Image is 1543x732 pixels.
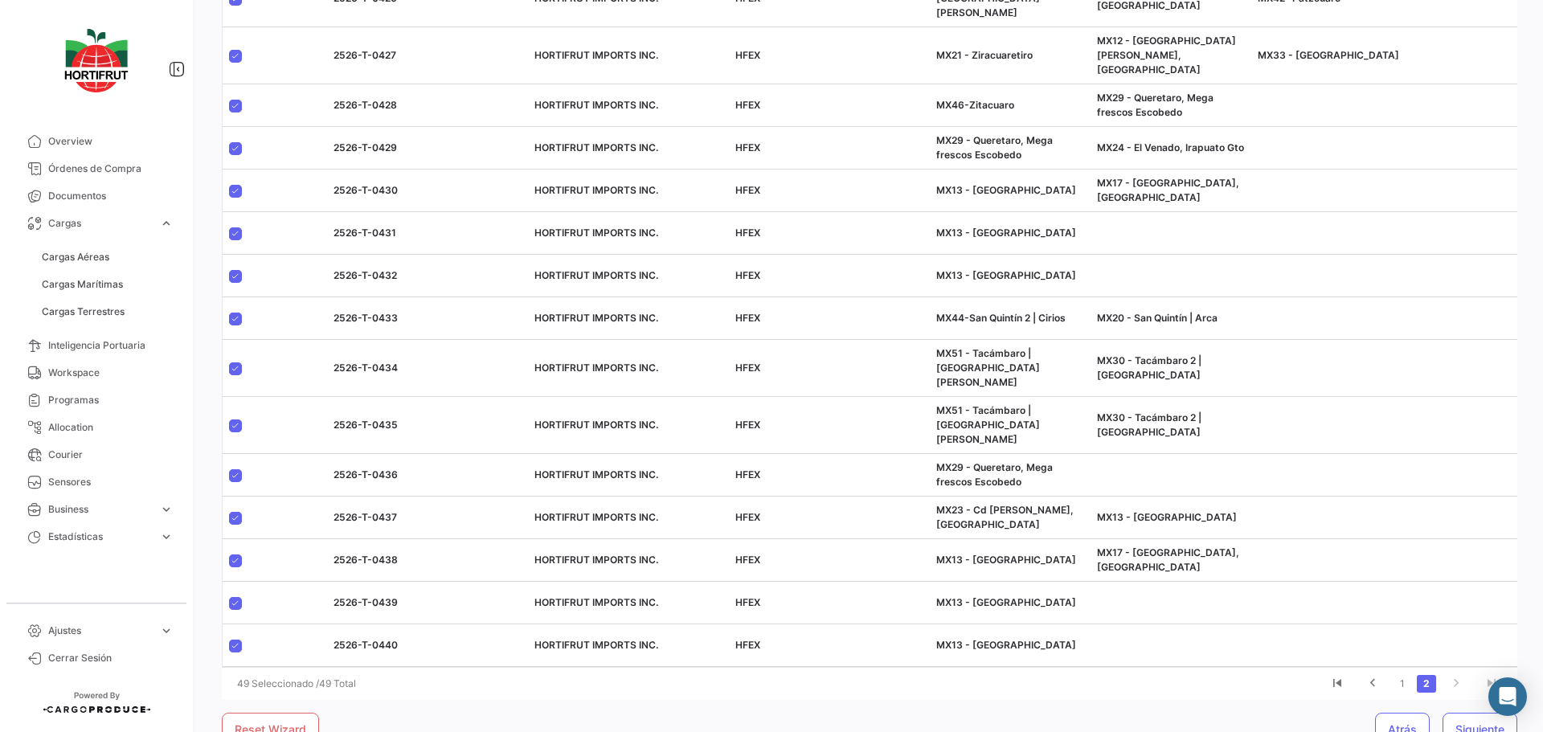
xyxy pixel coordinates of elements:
span: Sensores [48,475,174,489]
span: HFEX [735,596,760,608]
span: Estadísticas [48,530,153,544]
span: HORTIFRUT IMPORTS INC. [534,596,658,608]
span: HORTIFRUT IMPORTS INC. [534,141,658,153]
span: HORTIFRUT IMPORTS INC. [534,49,658,61]
div: 2526-T-0439 [334,595,522,610]
div: MX44-San Quintín 2 | Cirios [936,311,1084,325]
div: MX30 - Tacámbaro 2 | [GEOGRAPHIC_DATA] [1097,411,1245,440]
div: Abrir Intercom Messenger [1488,677,1527,716]
div: MX29 - Queretaro, Mega frescos Escobedo [1097,91,1245,120]
span: Cargas Terrestres [42,305,125,319]
div: MX29 - Queretaro, Mega frescos Escobedo [936,460,1084,489]
div: MX33 - [GEOGRAPHIC_DATA] [1258,48,1406,63]
a: go to next page [1441,675,1471,693]
span: HORTIFRUT IMPORTS INC. [534,419,658,431]
span: HFEX [735,49,760,61]
a: Overview [13,128,180,155]
span: Courier [48,448,174,462]
span: expand_more [159,624,174,638]
a: Órdenes de Compra [13,155,180,182]
a: Cargas Terrestres [35,300,180,324]
span: HFEX [735,511,760,523]
span: Allocation [48,420,174,435]
span: Cerrar Sesión [48,651,174,665]
img: logo-hortifrut.svg [56,19,137,102]
div: MX17 - [GEOGRAPHIC_DATA], [GEOGRAPHIC_DATA] [1097,546,1245,575]
span: expand_more [159,530,174,544]
a: Programas [13,386,180,414]
div: MX13 - [GEOGRAPHIC_DATA] [936,226,1084,240]
span: HFEX [735,269,760,281]
span: HORTIFRUT IMPORTS INC. [534,312,658,324]
span: HORTIFRUT IMPORTS INC. [534,99,658,111]
div: 49 Total [222,664,734,704]
span: Documentos [48,189,174,203]
div: 2526-T-0431 [334,226,522,240]
span: HFEX [735,99,760,111]
div: 2526-T-0433 [334,311,522,325]
div: 2526-T-0440 [334,638,522,652]
div: MX12 - [GEOGRAPHIC_DATA][PERSON_NAME], [GEOGRAPHIC_DATA] [1097,34,1245,77]
div: MX23 - Cd [PERSON_NAME], [GEOGRAPHIC_DATA] [936,503,1084,532]
span: Cargas Marítimas [42,277,123,292]
div: MX13 - [GEOGRAPHIC_DATA] [1097,510,1245,525]
li: page 1 [1390,670,1414,697]
a: Courier [13,441,180,468]
div: MX30 - Tacámbaro 2 | [GEOGRAPHIC_DATA] [1097,354,1245,382]
a: 1 [1393,675,1412,693]
span: HORTIFRUT IMPORTS INC. [534,362,658,374]
span: Inteligencia Portuaria [48,338,174,353]
div: MX17 - [GEOGRAPHIC_DATA], [GEOGRAPHIC_DATA] [1097,176,1245,205]
div: 2526-T-0432 [334,268,522,283]
a: go to last page [1476,675,1507,693]
a: Workspace [13,359,180,386]
div: MX20 - San Quintín | Arca [1097,311,1245,325]
span: HFEX [735,141,760,153]
div: MX29 - Queretaro, Mega frescos Escobedo [936,133,1084,162]
span: HORTIFRUT IMPORTS INC. [534,554,658,566]
span: HFEX [735,468,760,481]
span: Overview [48,134,174,149]
span: HFEX [735,312,760,324]
div: 2526-T-0436 [334,468,522,482]
div: MX51 - Tacámbaro | [GEOGRAPHIC_DATA][PERSON_NAME] [936,403,1084,447]
span: HFEX [735,419,760,431]
a: Documentos [13,182,180,210]
span: Cargas Aéreas [42,250,109,264]
li: page 2 [1414,670,1439,697]
a: Inteligencia Portuaria [13,332,180,359]
span: HFEX [735,639,760,651]
div: MX13 - [GEOGRAPHIC_DATA] [936,553,1084,567]
span: HORTIFRUT IMPORTS INC. [534,269,658,281]
span: HFEX [735,227,760,239]
span: 49 Seleccionado / [237,677,319,689]
div: 2526-T-0435 [334,418,522,432]
div: 2526-T-0438 [334,553,522,567]
div: MX24 - El Venado, Irapuato Gto [1097,141,1245,155]
span: Workspace [48,366,174,380]
a: Cargas Aéreas [35,245,180,269]
span: HFEX [735,554,760,566]
span: HORTIFRUT IMPORTS INC. [534,468,658,481]
div: 2526-T-0437 [334,510,522,525]
span: expand_more [159,502,174,517]
div: MX13 - [GEOGRAPHIC_DATA] [936,183,1084,198]
div: 2526-T-0434 [334,361,522,375]
a: go to first page [1322,675,1353,693]
div: 2526-T-0429 [334,141,522,155]
div: 2526-T-0428 [334,98,522,112]
span: Órdenes de Compra [48,162,174,176]
span: expand_more [159,216,174,231]
span: HORTIFRUT IMPORTS INC. [534,639,658,651]
div: MX13 - [GEOGRAPHIC_DATA] [936,638,1084,652]
div: MX13 - [GEOGRAPHIC_DATA] [936,595,1084,610]
span: HFEX [735,362,760,374]
div: 2526-T-0430 [334,183,522,198]
span: Programas [48,393,174,407]
a: go to previous page [1357,675,1388,693]
div: MX51 - Tacámbaro | [GEOGRAPHIC_DATA][PERSON_NAME] [936,346,1084,390]
span: Ajustes [48,624,153,638]
span: HORTIFRUT IMPORTS INC. [534,227,658,239]
span: HORTIFRUT IMPORTS INC. [534,184,658,196]
div: 2526-T-0427 [334,48,522,63]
